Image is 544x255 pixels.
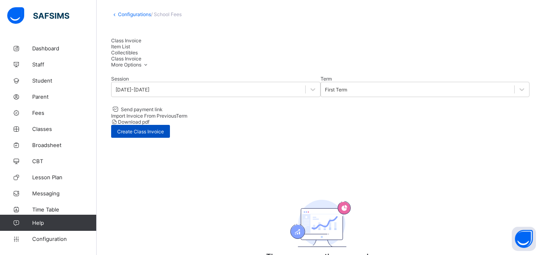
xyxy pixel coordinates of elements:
[32,77,97,84] span: Student
[512,227,536,251] button: Open asap
[32,158,97,164] span: CBT
[290,200,351,247] img: academics.830fd61bc8807c8ddf7a6434d507d981.svg
[32,93,97,100] span: Parent
[325,87,347,93] div: First Term
[111,56,141,62] span: Class Invoice
[32,220,96,226] span: Help
[111,76,129,82] span: Session
[32,174,97,180] span: Lesson Plan
[111,37,141,44] span: Class Invoice
[151,11,182,17] span: / School Fees
[32,126,97,132] span: Classes
[111,113,187,119] span: Import Invoice From Previous Term
[118,11,151,17] a: Configurations
[111,50,138,56] span: Collectibles
[111,62,149,68] span: More Options
[117,129,164,135] span: Create Class Invoice
[116,87,149,93] div: [DATE]-[DATE]
[32,61,97,68] span: Staff
[111,44,130,50] span: Item List
[32,45,97,52] span: Dashboard
[118,119,149,125] span: Download pdf
[32,110,97,116] span: Fees
[120,106,163,112] span: Send payment link
[7,7,69,24] img: safsims
[32,190,97,197] span: Messaging
[32,236,96,242] span: Configuration
[32,206,97,213] span: Time Table
[321,76,332,82] span: Term
[32,142,97,148] span: Broadsheet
